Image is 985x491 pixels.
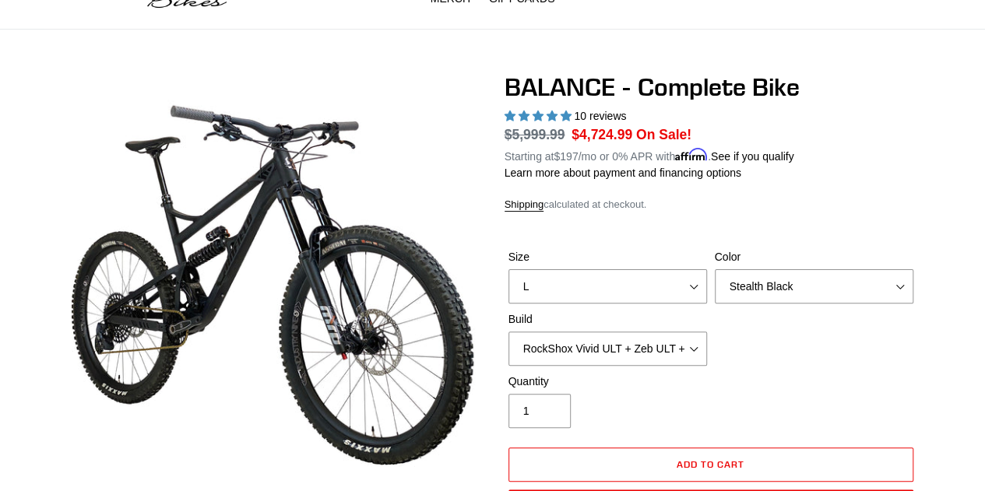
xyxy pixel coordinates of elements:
label: Build [508,311,707,328]
span: $197 [554,150,578,163]
span: Add to cart [677,458,744,470]
p: Starting at /mo or 0% APR with . [505,145,794,165]
s: $5,999.99 [505,127,565,142]
a: Shipping [505,198,544,212]
a: Learn more about payment and financing options [505,167,741,179]
span: Affirm [675,148,708,161]
span: 10 reviews [574,110,626,122]
span: On Sale! [636,125,691,145]
span: 5.00 stars [505,110,575,122]
div: calculated at checkout. [505,197,917,212]
label: Color [715,249,913,265]
label: Quantity [508,374,707,390]
span: $4,724.99 [572,127,632,142]
label: Size [508,249,707,265]
button: Add to cart [508,447,913,482]
h1: BALANCE - Complete Bike [505,72,917,102]
a: See if you qualify - Learn more about Affirm Financing (opens in modal) [711,150,794,163]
